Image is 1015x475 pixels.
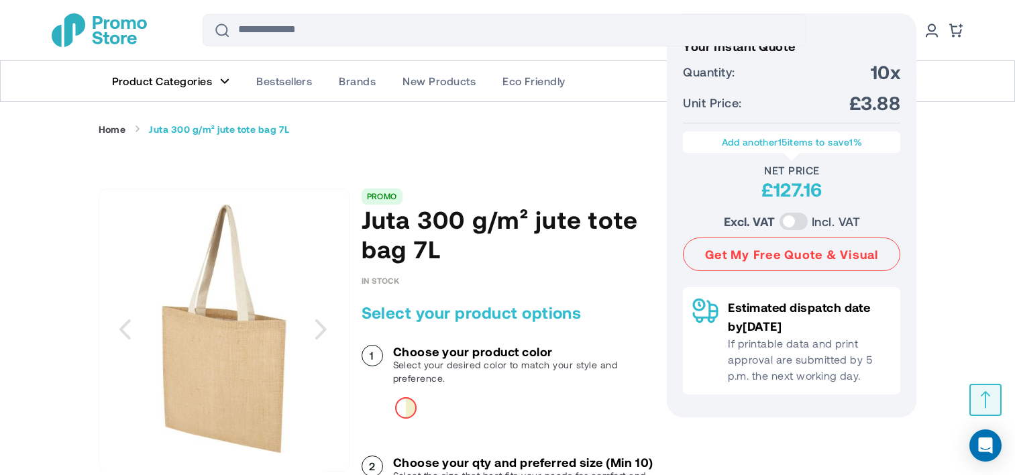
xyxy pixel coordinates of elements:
div: Natural&White [395,397,417,419]
strong: Juta 300 g/m² jute tote bag 7L [149,123,289,136]
span: In stock [362,276,400,285]
span: Bestsellers [256,74,312,88]
span: 1% [849,136,862,148]
button: Get My Free Quote & Visual [683,237,900,271]
div: £127.16 [683,177,900,201]
span: £3.88 [849,91,900,115]
p: Add another items to save [690,136,894,149]
a: Home [99,123,126,136]
img: Juta 300 g/m² jute tote bag 7L [99,204,349,454]
div: Net Price [683,164,900,177]
label: Excl. VAT [724,212,776,231]
span: 10x [871,60,900,84]
span: Brands [339,74,376,88]
label: Incl. VAT [812,212,860,231]
p: Estimated dispatch date by [728,298,891,335]
div: Open Intercom Messenger [969,429,1002,462]
span: Quantity: [683,62,735,81]
div: Next [295,189,348,470]
img: Delivery [692,298,718,323]
h3: Choose your qty and preferred size (Min 10) [393,456,654,469]
a: store logo [52,13,147,47]
p: If printable data and print approval are submitted by 5 p.m. the next working day. [728,335,891,384]
span: Unit Price: [683,93,741,112]
div: Availability [362,276,400,285]
span: New Products [403,74,476,88]
img: Promotional Merchandise [52,13,147,47]
span: Product Categories [112,74,213,88]
h2: Select your product options [362,302,654,323]
h3: Choose your product color [393,345,654,358]
a: PROMO [367,191,397,201]
div: Previous [99,189,152,470]
h3: Your Instant Quote [683,40,900,53]
p: Select your desired color to match your style and preference. [393,358,654,385]
h1: Juta 300 g/m² jute tote bag 7L [362,205,654,264]
span: [DATE] [743,319,782,333]
span: Eco Friendly [502,74,566,88]
span: 15 [778,136,788,148]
